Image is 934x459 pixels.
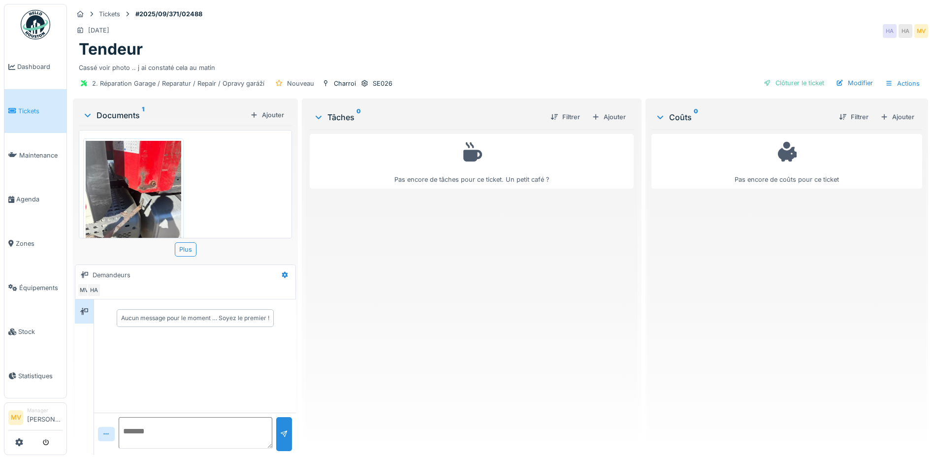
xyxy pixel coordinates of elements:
div: Pas encore de tâches pour ce ticket. Un petit café ? [316,138,627,184]
span: Tickets [18,106,63,116]
div: Charroi [334,79,356,88]
strong: #2025/09/371/02488 [131,9,206,19]
span: Équipements [19,283,63,293]
div: Ajouter [588,110,630,124]
div: MV [914,24,928,38]
li: [PERSON_NAME] [27,407,63,428]
sup: 0 [694,111,698,123]
div: Tâches [314,111,543,123]
a: Équipements [4,265,66,310]
span: Agenda [16,195,63,204]
span: Zones [16,239,63,248]
div: Coûts [655,111,831,123]
div: Plus [175,242,196,257]
div: Modifier [832,76,877,90]
div: [DATE] [88,26,109,35]
span: Stock [18,327,63,336]
div: Aucun message pour le moment … Soyez le premier ! [121,314,269,323]
sup: 0 [356,111,361,123]
span: Maintenance [19,151,63,160]
div: Actions [881,76,924,91]
a: Zones [4,222,66,266]
div: Tickets [99,9,120,19]
span: Dashboard [17,62,63,71]
div: Nouveau [287,79,314,88]
h1: Tendeur [79,40,143,59]
div: HA [899,24,912,38]
a: Statistiques [4,354,66,398]
div: HA [883,24,897,38]
img: gpiechpkmvoxl8fu4oc9fyv4czrf [86,141,181,268]
a: Stock [4,310,66,354]
a: Dashboard [4,45,66,89]
div: Ajouter [876,110,918,124]
div: HA [87,283,101,297]
div: Demandeurs [93,270,130,280]
div: MV [77,283,91,297]
span: Statistiques [18,371,63,381]
a: Agenda [4,177,66,222]
img: Badge_color-CXgf-gQk.svg [21,10,50,39]
div: Pas encore de coûts pour ce ticket [658,138,916,184]
div: Cassé voir photo .. j ai constaté cela au matin [79,59,922,72]
div: Clôturer le ticket [760,76,828,90]
a: MV Manager[PERSON_NAME] [8,407,63,430]
div: Ajouter [246,108,288,122]
div: Filtrer [547,110,584,124]
sup: 1 [142,109,144,121]
div: 2. Réparation Garage / Reparatur / Repair / Opravy garáží [92,79,264,88]
div: Filtrer [835,110,872,124]
a: Maintenance [4,133,66,177]
li: MV [8,410,23,425]
a: Tickets [4,89,66,133]
div: SE026 [373,79,392,88]
div: Manager [27,407,63,414]
div: Documents [83,109,246,121]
